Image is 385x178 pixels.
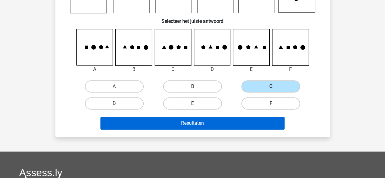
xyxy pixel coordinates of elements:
[163,97,222,110] label: E
[65,13,320,24] h6: Selecteer het juiste antwoord
[72,66,118,73] div: A
[268,66,313,73] div: F
[111,66,157,73] div: B
[85,97,144,110] label: D
[241,80,300,92] label: C
[100,117,285,130] button: Resultaten
[150,66,196,73] div: C
[163,80,222,92] label: B
[228,66,274,73] div: E
[189,66,235,73] div: D
[85,80,144,92] label: A
[241,97,300,110] label: F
